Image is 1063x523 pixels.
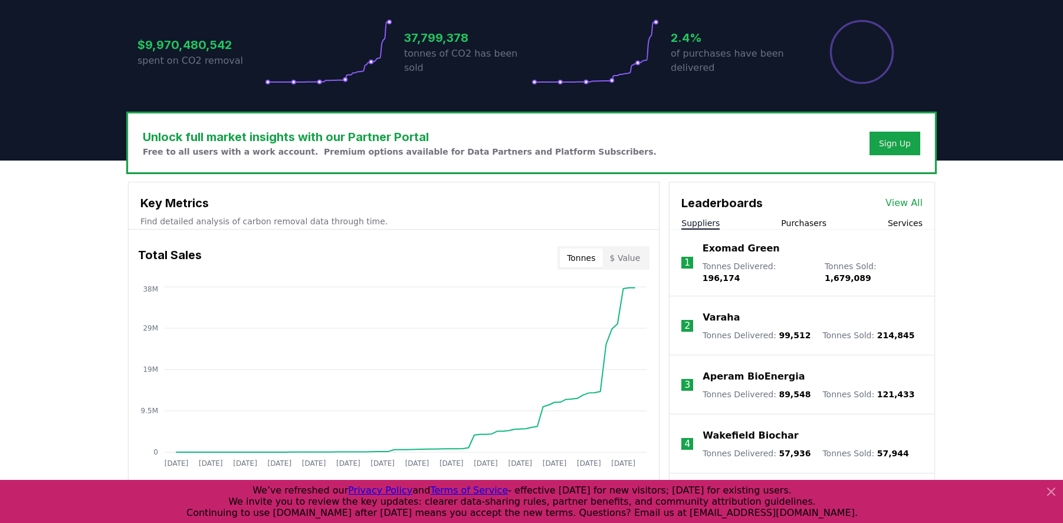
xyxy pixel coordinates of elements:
span: 214,845 [877,331,915,340]
h3: $9,970,480,542 [137,36,265,54]
tspan: [DATE] [165,459,189,468]
tspan: [DATE] [199,459,223,468]
tspan: 38M [143,285,158,293]
a: Wakefield Biochar [703,429,798,443]
tspan: 19M [143,365,158,374]
p: Find detailed analysis of carbon removal data through time. [140,215,647,227]
span: 89,548 [779,390,811,399]
p: tonnes of CO2 has been sold [404,47,531,75]
h3: Unlock full market insights with our Partner Portal [143,128,657,146]
p: Tonnes Sold : [825,260,923,284]
button: $ Value [603,249,648,267]
tspan: [DATE] [508,459,532,468]
p: Free to all users with a work account. Premium options available for Data Partners and Platform S... [143,146,657,158]
button: Services [888,217,923,229]
p: Tonnes Sold : [822,329,914,341]
a: Sign Up [879,138,911,149]
a: View All [885,196,923,210]
p: of purchases have been delivered [671,47,798,75]
h3: Key Metrics [140,194,647,212]
span: 1,679,089 [825,273,871,283]
a: Aperam BioEnergia [703,370,805,384]
span: 99,512 [779,331,811,340]
tspan: [DATE] [268,459,292,468]
p: Tonnes Delivered : [703,447,811,459]
tspan: [DATE] [405,459,429,468]
tspan: [DATE] [370,459,395,468]
p: 2 [684,319,690,333]
tspan: 9.5M [141,407,158,415]
tspan: [DATE] [577,459,601,468]
button: Suppliers [681,217,720,229]
p: spent on CO2 removal [137,54,265,68]
tspan: [DATE] [439,459,464,468]
button: Tonnes [560,249,602,267]
tspan: [DATE] [474,459,498,468]
h3: 37,799,378 [404,29,531,47]
span: 121,433 [877,390,915,399]
tspan: 29M [143,324,158,332]
div: Percentage of sales delivered [829,19,895,85]
tspan: [DATE] [302,459,326,468]
span: 196,174 [703,273,740,283]
button: Purchasers [781,217,826,229]
tspan: [DATE] [336,459,360,468]
h3: Leaderboards [681,194,763,212]
p: 3 [684,378,690,392]
p: 4 [684,437,690,451]
tspan: 0 [153,448,158,456]
button: Sign Up [870,132,920,155]
a: Varaha [703,310,740,325]
h3: 2.4% [671,29,798,47]
span: 57,944 [877,449,909,458]
p: Tonnes Sold : [822,388,914,400]
h3: Total Sales [138,246,202,270]
p: Tonnes Delivered : [703,329,811,341]
p: Tonnes Delivered : [703,388,811,400]
tspan: [DATE] [543,459,567,468]
tspan: [DATE] [233,459,257,468]
p: Tonnes Sold : [822,447,908,459]
span: 57,936 [779,449,811,458]
a: Exomad Green [703,241,780,256]
p: Tonnes Delivered : [703,260,813,284]
tspan: [DATE] [611,459,635,468]
p: 1 [684,256,690,270]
